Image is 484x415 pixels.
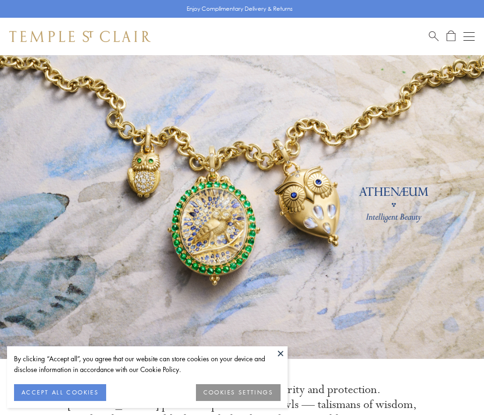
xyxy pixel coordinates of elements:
[447,30,455,42] a: Open Shopping Bag
[14,384,106,401] button: ACCEPT ALL COOKIES
[187,4,293,14] p: Enjoy Complimentary Delivery & Returns
[196,384,281,401] button: COOKIES SETTINGS
[463,31,475,42] button: Open navigation
[9,31,151,42] img: Temple St. Clair
[429,30,439,42] a: Search
[14,353,281,375] div: By clicking “Accept all”, you agree that our website can store cookies on your device and disclos...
